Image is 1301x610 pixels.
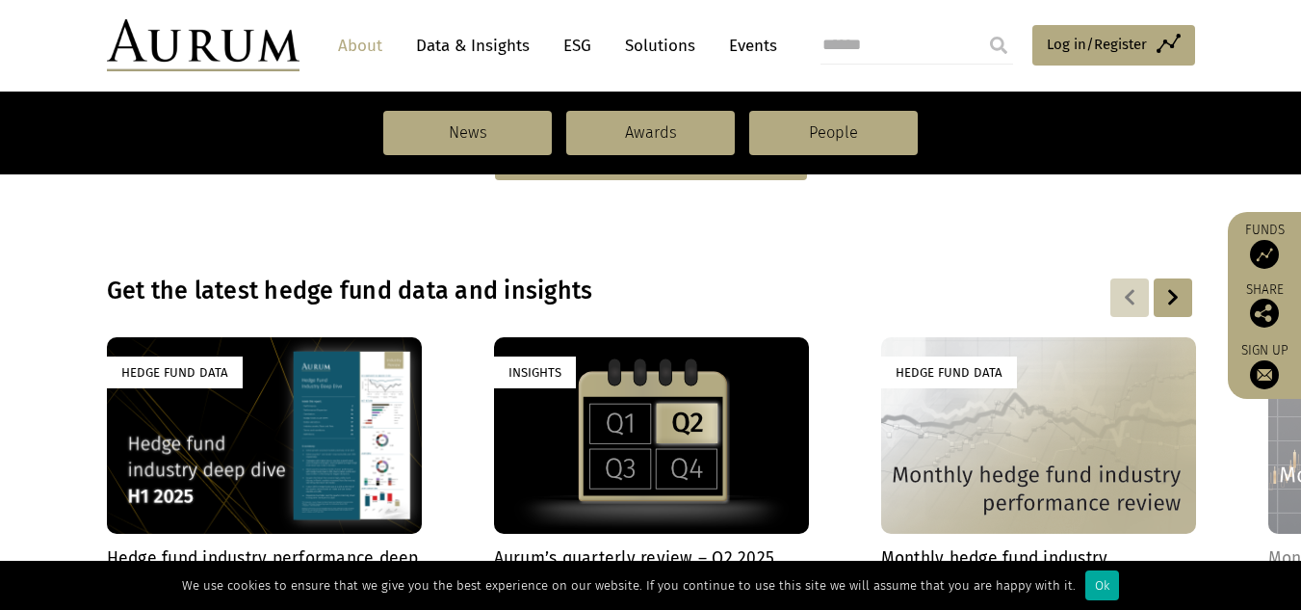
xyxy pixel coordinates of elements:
[749,111,918,155] a: People
[383,111,552,155] a: News
[566,111,735,155] a: Awards
[881,357,1017,388] div: Hedge Fund Data
[554,28,601,64] a: ESG
[719,28,777,64] a: Events
[1085,570,1119,600] div: Ok
[1237,342,1291,389] a: Sign up
[979,26,1018,65] input: Submit
[1237,222,1291,269] a: Funds
[406,28,539,64] a: Data & Insights
[328,28,392,64] a: About
[107,19,299,71] img: Aurum
[1032,25,1195,66] a: Log in/Register
[107,277,947,305] h3: Get the latest hedge fund data and insights
[615,28,705,64] a: Solutions
[1047,33,1147,56] span: Log in/Register
[107,357,243,388] div: Hedge Fund Data
[1250,240,1279,269] img: Access Funds
[1237,283,1291,328] div: Share
[107,548,422,589] h4: Hedge fund industry performance deep dive – H1 2025
[494,548,809,569] h4: Aurum’s quarterly review – Q2 2025
[1250,360,1279,389] img: Sign up to our newsletter
[494,357,576,388] div: Insights
[1250,299,1279,328] img: Share this post
[881,548,1196,589] h4: Monthly hedge fund industry performance review – [DATE]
